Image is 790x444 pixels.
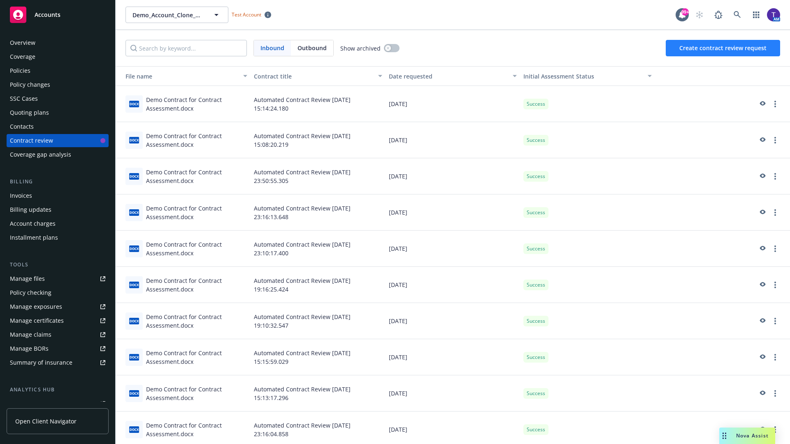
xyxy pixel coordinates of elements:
[10,78,50,91] div: Policy changes
[10,120,34,133] div: Contacts
[125,40,247,56] input: Search by keyword...
[770,244,780,254] a: more
[129,318,139,324] span: docx
[129,137,139,143] span: docx
[527,136,545,144] span: Success
[10,50,35,63] div: Coverage
[7,78,109,91] a: Policy changes
[7,217,109,230] a: Account charges
[527,209,545,216] span: Success
[251,231,386,267] div: Automated Contract Review [DATE] 23:10:17.400
[260,44,284,52] span: Inbound
[291,40,333,56] span: Outbound
[35,12,60,18] span: Accounts
[527,426,545,433] span: Success
[129,173,139,179] span: docx
[254,72,373,81] div: Contract title
[10,189,32,202] div: Invoices
[679,44,767,52] span: Create contract review request
[719,428,775,444] button: Nova Assist
[15,417,77,425] span: Open Client Navigator
[386,231,520,267] div: [DATE]
[729,7,746,23] a: Search
[386,86,520,122] div: [DATE]
[523,72,594,80] span: Initial Assessment Status
[146,421,247,438] div: Demo Contract for Contract Assessment.docx
[7,178,109,186] div: Billing
[7,397,109,410] a: Loss summary generator
[757,171,767,181] a: preview
[7,356,109,369] a: Summary of insurance
[129,209,139,215] span: docx
[251,86,386,122] div: Automated Contract Review [DATE] 15:14:24.180
[10,148,71,161] div: Coverage gap analysis
[770,99,780,109] a: more
[386,339,520,375] div: [DATE]
[527,390,545,397] span: Success
[7,120,109,133] a: Contacts
[10,328,51,341] div: Manage claims
[527,281,545,289] span: Success
[757,244,767,254] a: preview
[7,272,109,285] a: Manage files
[7,3,109,26] a: Accounts
[523,72,643,81] div: Toggle SortBy
[719,428,730,444] div: Drag to move
[10,203,51,216] div: Billing updates
[770,352,780,362] a: more
[386,158,520,194] div: [DATE]
[129,354,139,360] span: docx
[129,101,139,107] span: docx
[681,8,689,16] div: 99+
[7,148,109,161] a: Coverage gap analysis
[7,386,109,394] div: Analytics hub
[125,7,228,23] button: Demo_Account_Clone_QA_CR_Tests_Demo
[129,426,139,432] span: docx
[232,11,261,18] span: Test Account
[146,349,247,366] div: Demo Contract for Contract Assessment.docx
[119,72,238,81] div: Toggle SortBy
[7,300,109,313] span: Manage exposures
[10,272,45,285] div: Manage files
[757,280,767,290] a: preview
[386,375,520,412] div: [DATE]
[10,64,30,77] div: Policies
[736,432,769,439] span: Nova Assist
[251,267,386,303] div: Automated Contract Review [DATE] 19:16:25.424
[10,314,64,327] div: Manage certificates
[7,342,109,355] a: Manage BORs
[767,8,780,21] img: photo
[251,194,386,231] div: Automated Contract Review [DATE] 23:16:13.648
[10,36,35,49] div: Overview
[7,189,109,202] a: Invoices
[7,92,109,105] a: SSC Cases
[10,300,62,313] div: Manage exposures
[527,245,545,252] span: Success
[129,245,139,252] span: docx
[7,50,109,63] a: Coverage
[527,354,545,361] span: Success
[757,316,767,326] a: preview
[7,261,109,269] div: Tools
[129,390,139,396] span: docx
[386,122,520,158] div: [DATE]
[251,158,386,194] div: Automated Contract Review [DATE] 23:50:55.305
[254,40,291,56] span: Inbound
[770,280,780,290] a: more
[10,397,78,410] div: Loss summary generator
[770,135,780,145] a: more
[251,339,386,375] div: Automated Contract Review [DATE] 15:15:59.029
[527,100,545,108] span: Success
[132,11,204,19] span: Demo_Account_Clone_QA_CR_Tests_Demo
[146,95,247,113] div: Demo Contract for Contract Assessment.docx
[666,40,780,56] button: Create contract review request
[146,312,247,330] div: Demo Contract for Contract Assessment.docx
[7,106,109,119] a: Quoting plans
[770,388,780,398] a: more
[7,328,109,341] a: Manage claims
[757,425,767,435] a: preview
[297,44,327,52] span: Outbound
[748,7,764,23] a: Switch app
[251,303,386,339] div: Automated Contract Review [DATE] 19:10:32.547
